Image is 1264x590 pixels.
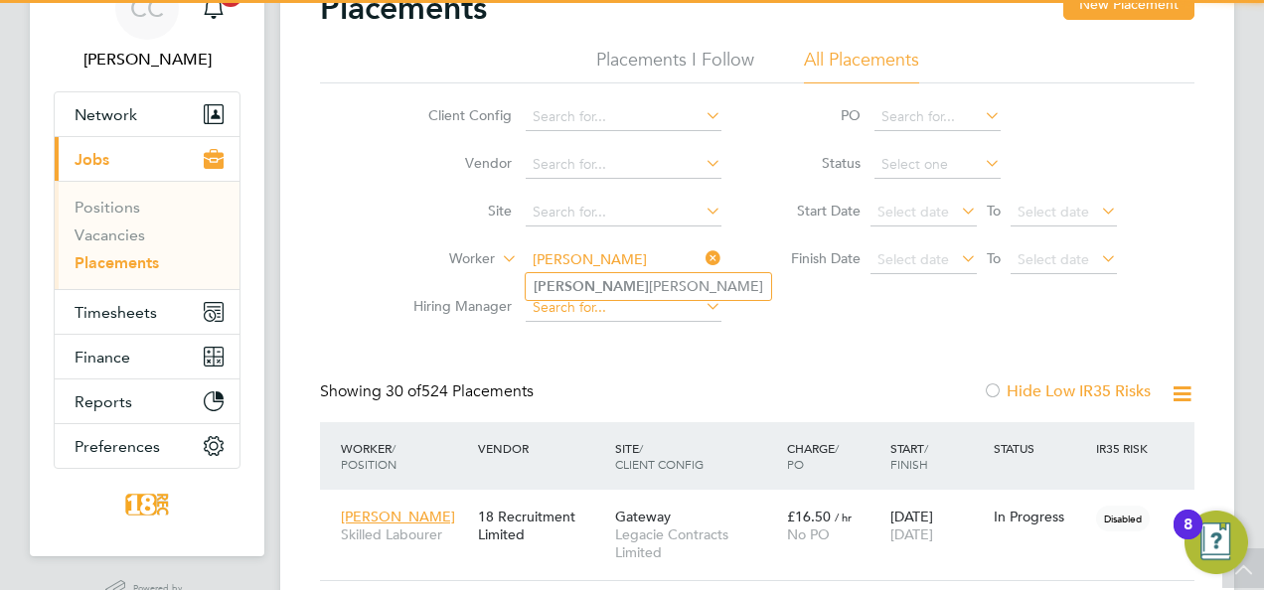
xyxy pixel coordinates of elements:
[336,497,1194,514] a: [PERSON_NAME]Skilled Labourer18 Recruitment LimitedGatewayLegacie Contracts Limited£16.50 / hrNo ...
[526,273,771,300] li: [PERSON_NAME]
[787,525,830,543] span: No PO
[120,489,174,520] img: 18rec-logo-retina.png
[55,379,239,423] button: Reports
[1091,430,1160,466] div: IR35 Risk
[55,181,239,289] div: Jobs
[771,249,861,267] label: Finish Date
[75,437,160,456] span: Preferences
[75,198,140,217] a: Positions
[885,430,989,482] div: Start
[804,48,919,83] li: All Placements
[1018,250,1089,268] span: Select date
[596,48,754,83] li: Placements I Follow
[877,250,949,268] span: Select date
[55,335,239,378] button: Finance
[386,381,534,401] span: 524 Placements
[877,203,949,221] span: Select date
[1018,203,1089,221] span: Select date
[615,440,704,472] span: / Client Config
[874,151,1001,179] input: Select one
[55,424,239,468] button: Preferences
[885,498,989,553] div: [DATE]
[526,199,721,226] input: Search for...
[526,246,721,274] input: Search for...
[989,430,1092,466] div: Status
[981,245,1007,271] span: To
[473,498,610,553] div: 18 Recruitment Limited
[75,105,137,124] span: Network
[397,106,512,124] label: Client Config
[397,202,512,220] label: Site
[782,430,885,482] div: Charge
[771,154,861,172] label: Status
[381,249,495,269] label: Worker
[787,440,839,472] span: / PO
[336,430,473,482] div: Worker
[55,137,239,181] button: Jobs
[54,489,240,520] a: Go to home page
[890,525,933,543] span: [DATE]
[75,303,157,322] span: Timesheets
[890,440,928,472] span: / Finish
[341,440,396,472] span: / Position
[341,508,455,525] span: [PERSON_NAME]
[75,348,130,367] span: Finance
[55,290,239,334] button: Timesheets
[771,202,861,220] label: Start Date
[54,48,240,72] span: Chloe Crayden
[610,430,782,482] div: Site
[473,430,610,466] div: Vendor
[981,198,1007,223] span: To
[526,103,721,131] input: Search for...
[994,508,1087,525] div: In Progress
[534,278,649,295] b: [PERSON_NAME]
[1184,524,1192,550] div: 8
[397,154,512,172] label: Vendor
[526,151,721,179] input: Search for...
[341,525,468,543] span: Skilled Labourer
[386,381,421,401] span: 30 of
[615,508,671,525] span: Gateway
[983,381,1151,401] label: Hide Low IR35 Risks
[787,508,831,525] span: £16.50
[75,253,159,272] a: Placements
[320,381,538,402] div: Showing
[75,150,109,169] span: Jobs
[75,225,145,244] a: Vacancies
[615,525,777,561] span: Legacie Contracts Limited
[1185,511,1248,574] button: Open Resource Center, 8 new notifications
[55,92,239,136] button: Network
[771,106,861,124] label: PO
[835,510,852,524] span: / hr
[1096,506,1150,531] span: Disabled
[75,392,132,411] span: Reports
[874,103,1001,131] input: Search for...
[397,297,512,315] label: Hiring Manager
[526,294,721,322] input: Search for...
